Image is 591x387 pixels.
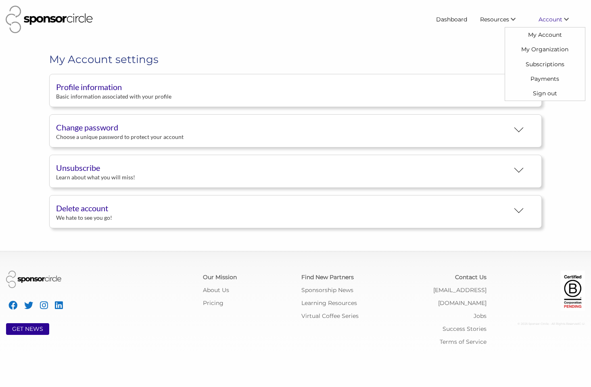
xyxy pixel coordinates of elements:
span: C: U: [579,322,585,326]
div: © 2025 Sponsor Circle - All Rights Reserved [499,318,585,330]
div: We hate to see you go! [56,214,509,221]
li: Account [532,12,585,27]
div: Profile information [56,81,509,93]
div: Choose a unique password to protect your account [56,133,509,141]
div: Change password [56,121,509,133]
li: Resources [474,12,532,27]
a: Dashboard [430,12,474,27]
a: Virtual Coffee Series [301,312,359,320]
button: Delete account We hate to see you go! [49,195,542,228]
a: GET NEWS [12,325,43,332]
a: Our Mission [203,273,237,281]
button: Profile information Basic information associated with your profile [49,74,542,107]
div: Basic information associated with your profile [56,93,509,100]
a: My Organization [505,42,585,57]
img: Certified Corporation Pending Logo [561,271,585,311]
a: Success Stories [443,325,487,332]
a: My Account [505,27,585,42]
div: Learn about what you will miss! [56,174,509,181]
a: [EMAIL_ADDRESS][DOMAIN_NAME] [433,286,487,307]
div: Delete account [56,202,509,214]
a: About Us [203,286,229,294]
button: Change password Choose a unique password to protect your account [49,114,542,147]
a: Learning Resources [301,299,357,307]
img: Sponsor Circle Logo [6,6,93,33]
span: Account [539,16,562,23]
a: Terms of Service [440,338,487,345]
a: Contact Us [455,273,487,281]
a: Sign out [505,86,585,101]
a: Find New Partners [301,273,354,281]
a: Payments [505,72,585,86]
a: Subscriptions [505,57,585,71]
a: Jobs [474,312,487,320]
a: Sponsorship News [301,286,353,294]
button: Unsubscribe Learn about what you will miss! [49,155,542,188]
div: Unsubscribe [56,162,509,174]
a: Pricing [203,299,223,307]
span: Resources [480,16,509,23]
img: Sponsor Circle Logo [6,271,61,288]
h1: My Account settings [49,52,542,67]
